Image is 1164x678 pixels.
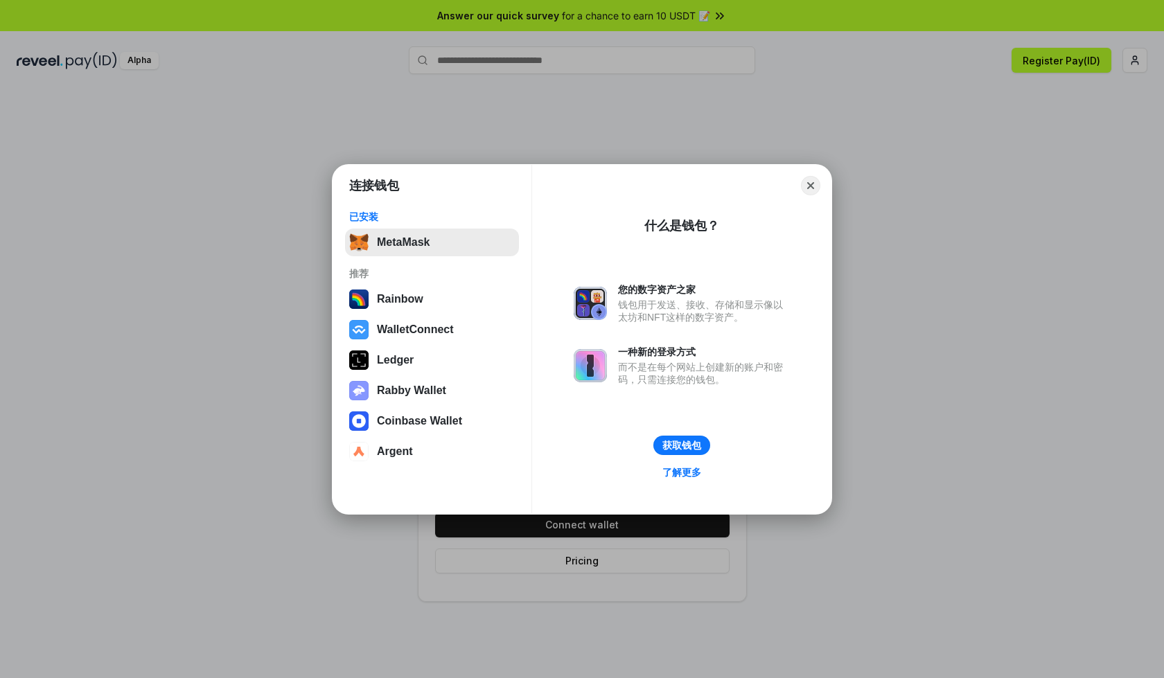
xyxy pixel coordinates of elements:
[618,283,790,296] div: 您的数字资产之家
[377,293,423,305] div: Rainbow
[618,298,790,323] div: 钱包用于发送、接收、存储和显示像以太坊和NFT这样的数字资产。
[574,349,607,382] img: svg+xml,%3Csvg%20xmlns%3D%22http%3A%2F%2Fwww.w3.org%2F2000%2Fsvg%22%20fill%3D%22none%22%20viewBox...
[345,285,519,313] button: Rainbow
[345,316,519,344] button: WalletConnect
[618,346,790,358] div: 一种新的登录方式
[662,466,701,479] div: 了解更多
[644,217,719,234] div: 什么是钱包？
[349,381,369,400] img: svg+xml,%3Csvg%20xmlns%3D%22http%3A%2F%2Fwww.w3.org%2F2000%2Fsvg%22%20fill%3D%22none%22%20viewBox...
[377,323,454,336] div: WalletConnect
[377,445,413,458] div: Argent
[377,236,430,249] div: MetaMask
[349,233,369,252] img: svg+xml,%3Csvg%20fill%3D%22none%22%20height%3D%2233%22%20viewBox%3D%220%200%2035%2033%22%20width%...
[349,289,369,309] img: svg+xml,%3Csvg%20width%3D%22120%22%20height%3D%22120%22%20viewBox%3D%220%200%20120%20120%22%20fil...
[349,267,515,280] div: 推荐
[349,350,369,370] img: svg+xml,%3Csvg%20xmlns%3D%22http%3A%2F%2Fwww.w3.org%2F2000%2Fsvg%22%20width%3D%2228%22%20height%3...
[574,287,607,320] img: svg+xml,%3Csvg%20xmlns%3D%22http%3A%2F%2Fwww.w3.org%2F2000%2Fsvg%22%20fill%3D%22none%22%20viewBox...
[653,436,710,455] button: 获取钱包
[618,361,790,386] div: 而不是在每个网站上创建新的账户和密码，只需连接您的钱包。
[345,377,519,404] button: Rabby Wallet
[345,438,519,465] button: Argent
[345,407,519,435] button: Coinbase Wallet
[349,211,515,223] div: 已安装
[377,384,446,397] div: Rabby Wallet
[349,411,369,431] img: svg+xml,%3Csvg%20width%3D%2228%22%20height%3D%2228%22%20viewBox%3D%220%200%2028%2028%22%20fill%3D...
[349,320,369,339] img: svg+xml,%3Csvg%20width%3D%2228%22%20height%3D%2228%22%20viewBox%3D%220%200%2028%2028%22%20fill%3D...
[349,177,399,194] h1: 连接钱包
[801,176,820,195] button: Close
[345,346,519,374] button: Ledger
[377,415,462,427] div: Coinbase Wallet
[662,439,701,452] div: 获取钱包
[349,442,369,461] img: svg+xml,%3Csvg%20width%3D%2228%22%20height%3D%2228%22%20viewBox%3D%220%200%2028%2028%22%20fill%3D...
[654,463,709,481] a: 了解更多
[345,229,519,256] button: MetaMask
[377,354,414,366] div: Ledger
